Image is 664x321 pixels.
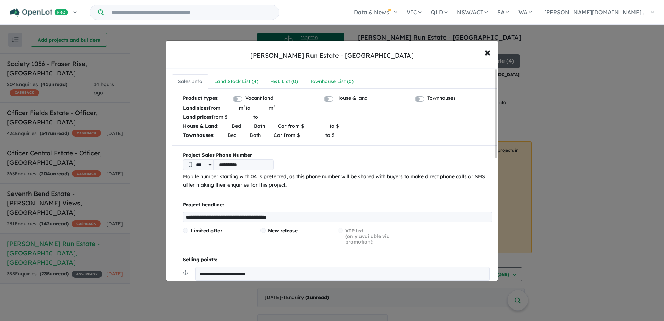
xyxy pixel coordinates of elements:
[243,104,246,109] sup: 2
[250,51,414,60] div: [PERSON_NAME] Run Estate - [GEOGRAPHIC_DATA]
[183,105,209,111] b: Land sizes
[273,104,275,109] sup: 2
[270,77,298,86] div: H&L List ( 0 )
[268,228,298,234] span: New release
[183,132,215,138] b: Townhouses:
[310,77,354,86] div: Townhouse List ( 0 )
[189,162,192,167] img: Phone icon
[183,256,492,264] p: Selling points:
[183,270,188,275] img: drag.svg
[336,94,368,102] label: House & land
[484,44,491,59] span: ×
[183,131,492,140] p: Bed Bath Car from $ to $
[191,228,222,234] span: Limited offer
[183,201,492,209] p: Project headline:
[183,104,492,113] p: from m to m
[245,94,273,102] label: Vacant land
[178,77,202,86] div: Sales Info
[183,173,492,189] p: Mobile number starting with 04 is preferred, as this phone number will be shared with buyers to m...
[183,114,211,120] b: Land prices
[214,77,258,86] div: Land Stock List ( 4 )
[183,94,219,104] b: Product types:
[183,151,492,159] b: Project Sales Phone Number
[10,8,68,17] img: Openlot PRO Logo White
[183,123,219,129] b: House & Land:
[427,94,456,102] label: Townhouses
[105,5,277,20] input: Try estate name, suburb, builder or developer
[544,9,646,16] span: [PERSON_NAME][DOMAIN_NAME]...
[183,113,492,122] p: from $ to
[183,122,492,131] p: Bed Bath Car from $ to $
